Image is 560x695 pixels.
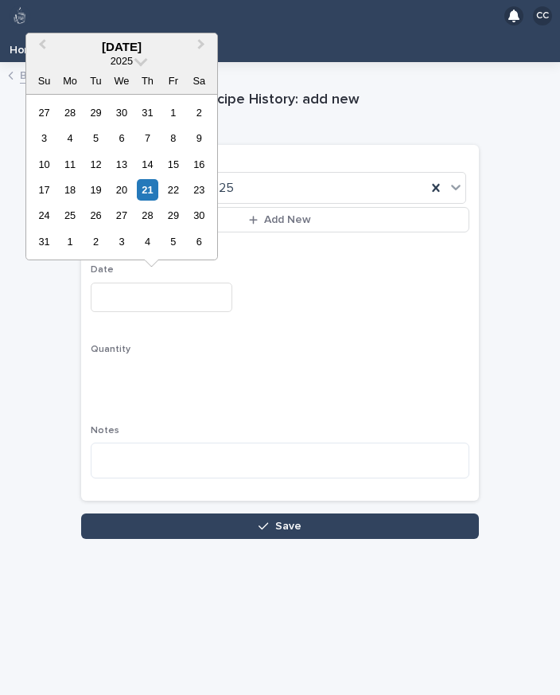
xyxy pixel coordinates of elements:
[59,205,80,226] div: Choose Monday, August 25th, 2025
[162,205,184,226] div: Choose Friday, August 29th, 2025
[81,513,479,539] button: Save
[111,102,132,123] div: Choose Wednesday, July 30th, 2025
[10,6,30,26] img: 80hjoBaRqlyywVK24fQd
[137,205,158,226] div: Choose Thursday, August 28th, 2025
[111,154,132,175] div: Choose Wednesday, August 13th, 2025
[91,345,130,354] span: Quantity
[59,179,80,201] div: Choose Monday, August 18th, 2025
[2,32,47,62] a: Home
[189,231,210,252] div: Choose Saturday, September 6th, 2025
[137,127,158,149] div: Choose Thursday, August 7th, 2025
[162,70,184,92] div: Fr
[189,127,210,149] div: Choose Saturday, August 9th, 2025
[111,179,132,201] div: Choose Wednesday, August 20th, 2025
[137,179,158,201] div: Choose Thursday, August 21st, 2025
[33,102,55,123] div: Choose Sunday, July 27th, 2025
[59,70,80,92] div: Mo
[533,6,552,25] div: CC
[31,100,212,255] div: month 2025-08
[91,207,469,232] button: Add New
[85,127,107,149] div: Choose Tuesday, August 5th, 2025
[59,154,80,175] div: Choose Monday, August 11th, 2025
[162,231,184,252] div: Choose Friday, September 5th, 2025
[26,40,217,54] div: [DATE]
[33,154,55,175] div: Choose Sunday, August 10th, 2025
[59,102,80,123] div: Choose Monday, July 28th, 2025
[111,127,132,149] div: Choose Wednesday, August 6th, 2025
[137,70,158,92] div: Th
[85,154,107,175] div: Choose Tuesday, August 12th, 2025
[111,55,133,67] span: 2025
[28,35,53,61] button: Previous Month
[111,205,132,226] div: Choose Wednesday, August 27th, 2025
[137,231,158,252] div: Choose Thursday, September 4th, 2025
[33,127,55,149] div: Choose Sunday, August 3rd, 2025
[85,102,107,123] div: Choose Tuesday, July 29th, 2025
[33,231,55,252] div: Choose Sunday, August 31st, 2025
[162,102,184,123] div: Choose Friday, August 1st, 2025
[33,205,55,226] div: Choose Sunday, August 24th, 2025
[33,70,55,92] div: Su
[111,231,132,252] div: Choose Wednesday, September 3rd, 2025
[85,179,107,201] div: Choose Tuesday, August 19th, 2025
[81,91,479,110] h1: Recipe History: add new
[190,35,216,61] button: Next Month
[162,127,184,149] div: Choose Friday, August 8th, 2025
[275,521,301,532] span: Save
[59,127,80,149] div: Choose Monday, August 4th, 2025
[189,102,210,123] div: Choose Saturday, August 2nd, 2025
[189,70,210,92] div: Sa
[111,70,132,92] div: We
[91,426,119,435] span: Notes
[137,154,158,175] div: Choose Thursday, August 14th, 2025
[33,179,55,201] div: Choose Sunday, August 17th, 2025
[85,231,107,252] div: Choose Tuesday, September 2nd, 2025
[10,32,40,57] p: Home
[20,65,185,84] a: Back toGSchoc/chip cc muffin25
[162,154,184,175] div: Choose Friday, August 15th, 2025
[85,205,107,226] div: Choose Tuesday, August 26th, 2025
[59,231,80,252] div: Choose Monday, September 1st, 2025
[137,102,158,123] div: Choose Thursday, July 31st, 2025
[264,214,311,225] span: Add New
[162,179,184,201] div: Choose Friday, August 22nd, 2025
[189,154,210,175] div: Choose Saturday, August 16th, 2025
[189,205,210,226] div: Choose Saturday, August 30th, 2025
[189,179,210,201] div: Choose Saturday, August 23rd, 2025
[85,70,107,92] div: Tu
